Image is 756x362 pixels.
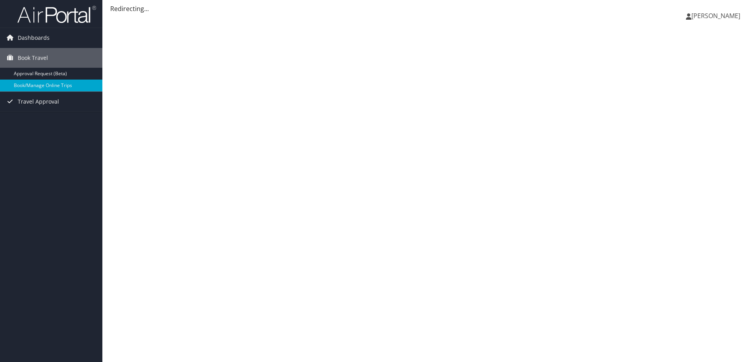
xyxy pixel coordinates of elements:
[686,4,748,28] a: [PERSON_NAME]
[18,92,59,111] span: Travel Approval
[17,5,96,24] img: airportal-logo.png
[18,28,50,48] span: Dashboards
[110,4,748,13] div: Redirecting...
[18,48,48,68] span: Book Travel
[691,11,740,20] span: [PERSON_NAME]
